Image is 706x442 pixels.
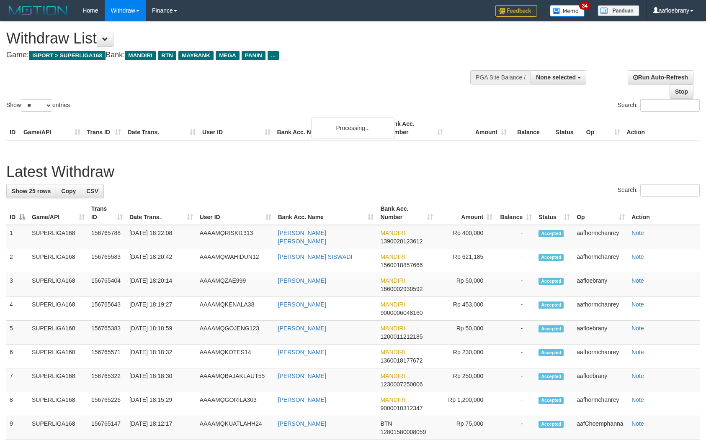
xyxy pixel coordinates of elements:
span: Copy 9000010312347 to clipboard [380,405,423,411]
td: aafhormchanrey [573,392,628,416]
img: Button%20Memo.svg [550,5,585,17]
span: MANDIRI [380,373,405,379]
span: MANDIRI [380,301,405,308]
span: Copy 1360018177672 to clipboard [380,357,423,364]
span: MANDIRI [380,230,405,236]
span: MANDIRI [380,325,405,332]
td: 156765583 [88,249,126,273]
a: [PERSON_NAME] [278,349,326,355]
span: Accepted [539,373,564,380]
span: MANDIRI [125,51,156,60]
td: Rp 453,000 [436,297,496,321]
span: MANDIRI [380,277,405,284]
a: [PERSON_NAME] [278,325,326,332]
a: Show 25 rows [6,184,56,198]
span: Copy 1200011212185 to clipboard [380,333,423,340]
a: Note [631,349,644,355]
h1: Latest Withdraw [6,164,700,180]
th: Date Trans. [124,116,199,140]
a: Note [631,396,644,403]
th: Bank Acc. Name: activate to sort column ascending [275,201,377,225]
td: AAAAMQWAHIDUN12 [196,249,275,273]
span: BTN [158,51,176,60]
td: AAAAMQGOJENG123 [196,321,275,345]
td: 3 [6,273,28,297]
td: 156765226 [88,392,126,416]
td: AAAAMQKUATLAHH24 [196,416,275,440]
th: Action [628,201,700,225]
a: [PERSON_NAME] [278,277,326,284]
td: - [496,368,535,392]
td: SUPERLIGA168 [28,273,88,297]
span: MANDIRI [380,253,405,260]
td: aafhormchanrey [573,297,628,321]
th: Amount: activate to sort column ascending [436,201,496,225]
th: Date Trans.: activate to sort column ascending [126,201,196,225]
td: [DATE] 18:18:32 [126,345,196,368]
span: Copy 1560018857666 to clipboard [380,262,423,268]
td: 156765383 [88,321,126,345]
span: BTN [380,420,392,427]
div: PGA Site Balance / [470,70,531,84]
th: ID [6,116,20,140]
a: [PERSON_NAME] [278,373,326,379]
th: User ID: activate to sort column ascending [196,201,275,225]
a: Note [631,301,644,308]
td: [DATE] 18:19:27 [126,297,196,321]
label: Show entries [6,99,70,112]
span: ISPORT > SUPERLIGA168 [29,51,106,60]
td: 6 [6,345,28,368]
span: Copy [61,188,76,194]
div: Processing... [311,118,395,138]
td: SUPERLIGA168 [28,345,88,368]
span: 34 [579,2,590,10]
td: 4 [6,297,28,321]
button: None selected [531,70,586,84]
a: [PERSON_NAME] [278,396,326,403]
th: Game/API: activate to sort column ascending [28,201,88,225]
a: Run Auto-Refresh [628,70,693,84]
th: Bank Acc. Number [383,116,447,140]
td: - [496,273,535,297]
td: aafloebrany [573,273,628,297]
td: aafhormchanrey [573,249,628,273]
td: 156765404 [88,273,126,297]
a: Note [631,277,644,284]
span: None selected [536,74,576,81]
td: - [496,416,535,440]
td: 9 [6,416,28,440]
span: Show 25 rows [12,188,51,194]
td: [DATE] 18:18:59 [126,321,196,345]
a: Stop [670,84,693,99]
th: Bank Acc. Number: activate to sort column ascending [377,201,436,225]
td: [DATE] 18:20:14 [126,273,196,297]
td: SUPERLIGA168 [28,249,88,273]
td: 156765788 [88,225,126,249]
td: [DATE] 18:15:29 [126,392,196,416]
a: [PERSON_NAME] [278,420,326,427]
th: Status [552,116,583,140]
td: Rp 1,200,000 [436,392,496,416]
a: CSV [81,184,104,198]
a: Note [631,253,644,260]
td: aafloebrany [573,368,628,392]
td: 156765571 [88,345,126,368]
td: AAAAMQGORILA303 [196,392,275,416]
span: Copy 1660002930592 to clipboard [380,286,423,292]
td: - [496,249,535,273]
img: Feedback.jpg [495,5,537,17]
span: Accepted [539,421,564,428]
td: Rp 50,000 [436,273,496,297]
td: Rp 75,000 [436,416,496,440]
td: AAAAMQZAE999 [196,273,275,297]
th: Action [624,116,700,140]
label: Search: [618,184,700,197]
span: Accepted [539,397,564,404]
span: CSV [86,188,98,194]
span: Accepted [539,325,564,332]
a: Note [631,230,644,236]
td: SUPERLIGA168 [28,297,88,321]
td: AAAAMQRISKI1313 [196,225,275,249]
img: MOTION_logo.png [6,4,70,17]
a: Note [631,373,644,379]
